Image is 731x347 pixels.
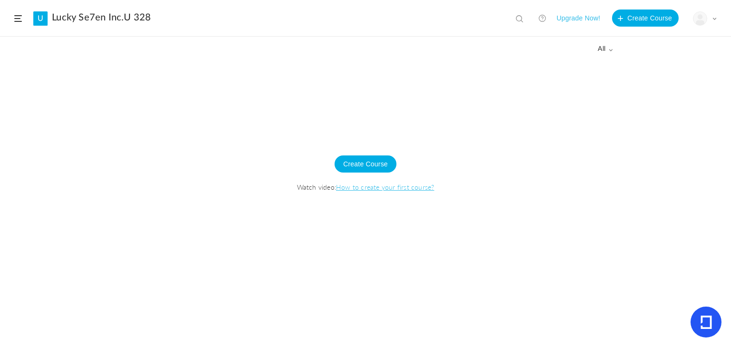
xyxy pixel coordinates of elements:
button: Upgrade Now! [556,10,600,27]
button: Create Course [335,155,396,173]
img: user-image.png [693,12,707,25]
span: Watch video: [10,182,721,192]
a: U [33,11,48,26]
span: all [598,45,613,53]
a: Lucky Se7en Inc.U 328 [52,12,151,23]
a: How to create your first course? [336,182,434,192]
button: Create Course [612,10,679,27]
